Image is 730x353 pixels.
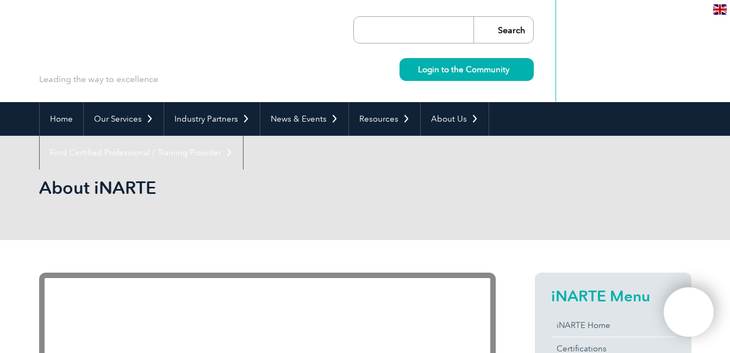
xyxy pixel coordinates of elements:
[421,102,489,136] a: About Us
[349,102,420,136] a: Resources
[40,102,83,136] a: Home
[39,179,496,197] h2: About iNARTE
[551,287,675,305] h2: iNARTE Menu
[473,17,533,43] input: Search
[400,58,534,81] a: Login to the Community
[509,66,515,72] img: svg+xml;nitro-empty-id=MzU4OjIyMw==-1;base64,PHN2ZyB2aWV3Qm94PSIwIDAgMTEgMTEiIHdpZHRoPSIxMSIgaGVp...
[260,102,348,136] a: News & Events
[675,299,702,326] img: svg+xml;nitro-empty-id=OTA2OjExNg==-1;base64,PHN2ZyB2aWV3Qm94PSIwIDAgNDAwIDQwMCIgd2lkdGg9IjQwMCIg...
[551,314,675,337] a: iNARTE Home
[713,4,727,15] img: en
[84,102,164,136] a: Our Services
[164,102,260,136] a: Industry Partners
[40,136,243,169] a: Find Certified Professional / Training Provider
[39,73,158,85] p: Leading the way to excellence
